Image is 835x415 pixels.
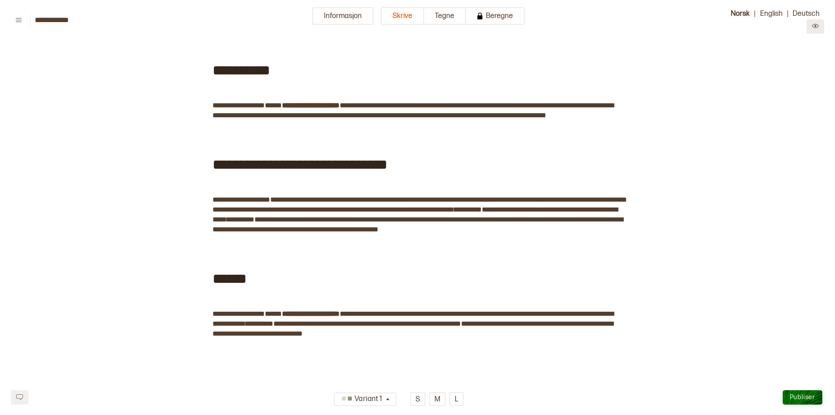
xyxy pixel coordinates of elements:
[807,23,824,32] a: Preview
[339,392,384,407] div: Variant 1
[788,7,824,19] button: Deutsch
[381,7,424,34] a: Skrive
[424,7,466,25] button: Tegne
[381,7,424,25] button: Skrive
[711,7,824,34] div: | |
[783,390,822,405] button: Publiser
[466,7,525,25] button: Beregne
[790,393,815,401] span: Publiser
[466,7,525,34] a: Beregne
[756,7,787,19] button: English
[726,7,754,19] button: Norsk
[449,392,464,406] button: L
[424,7,466,34] a: Tegne
[807,19,824,34] button: Preview
[410,392,425,406] button: S
[312,7,374,25] button: Informasjon
[812,23,819,29] svg: Preview
[429,392,446,406] button: M
[334,392,397,406] button: Variant 1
